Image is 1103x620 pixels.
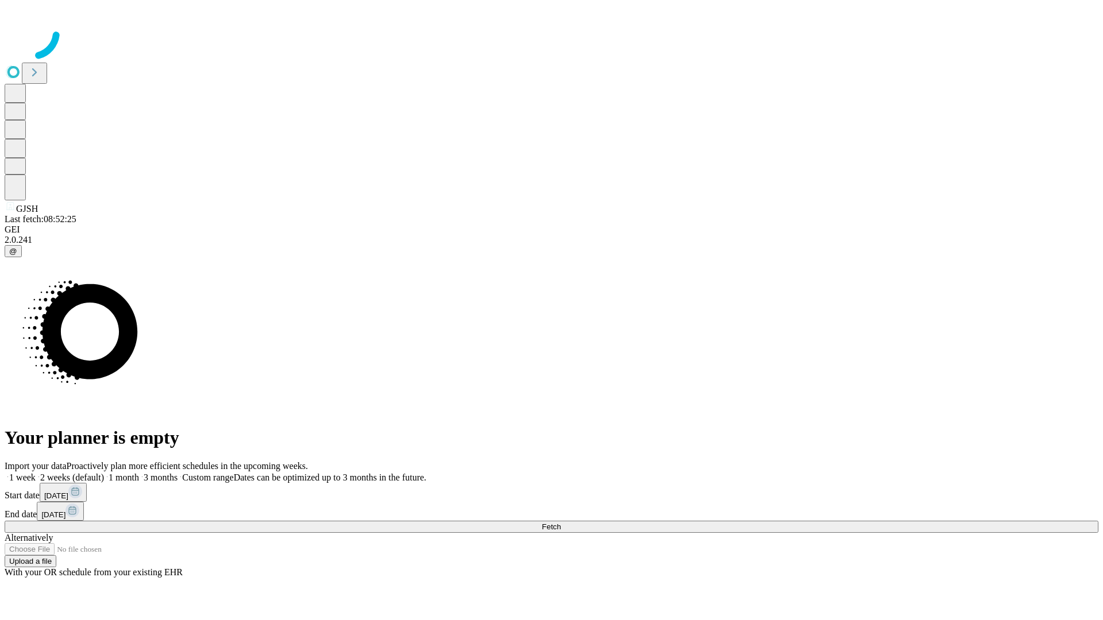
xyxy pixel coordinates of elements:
[144,472,178,482] span: 3 months
[5,245,22,257] button: @
[5,555,56,567] button: Upload a file
[5,214,76,224] span: Last fetch: 08:52:25
[234,472,426,482] span: Dates can be optimized up to 3 months in the future.
[5,427,1098,448] h1: Your planner is empty
[9,247,17,255] span: @
[9,472,36,482] span: 1 week
[109,472,139,482] span: 1 month
[182,472,233,482] span: Custom range
[40,483,87,502] button: [DATE]
[5,567,183,577] span: With your OR schedule from your existing EHR
[67,461,308,471] span: Proactively plan more efficient schedules in the upcoming weeks.
[5,461,67,471] span: Import your data
[41,510,65,519] span: [DATE]
[542,522,561,531] span: Fetch
[5,521,1098,533] button: Fetch
[40,472,104,482] span: 2 weeks (default)
[5,224,1098,235] div: GEI
[5,533,53,542] span: Alternatively
[5,235,1098,245] div: 2.0.241
[16,204,38,214] span: GJSH
[37,502,84,521] button: [DATE]
[44,491,68,500] span: [DATE]
[5,483,1098,502] div: Start date
[5,502,1098,521] div: End date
